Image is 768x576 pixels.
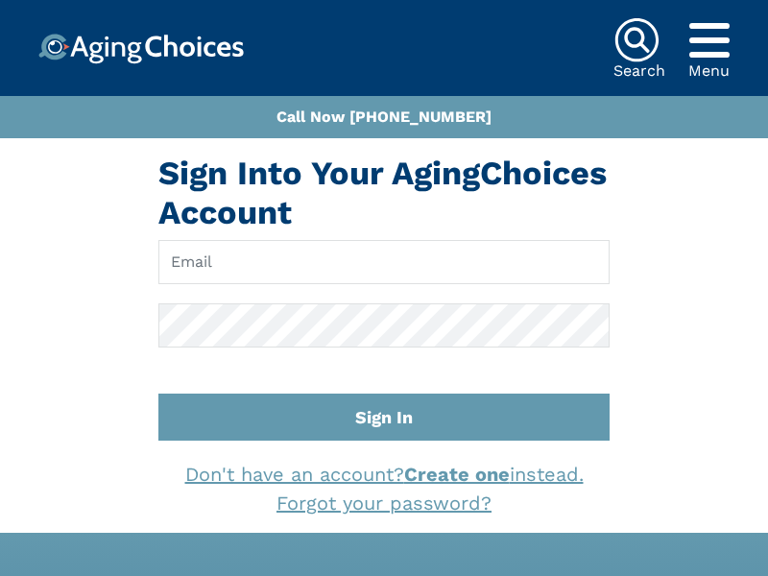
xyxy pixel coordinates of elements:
a: Call Now [PHONE_NUMBER] [276,108,492,126]
h1: Sign Into Your AgingChoices Account [158,154,610,232]
strong: Create one [404,463,510,486]
div: Search [613,63,665,79]
img: search-icon.svg [613,17,660,63]
div: Menu [688,63,730,79]
img: Choice! [38,34,244,64]
a: Don't have an account?Create oneinstead. [185,463,584,486]
input: Password [158,303,610,348]
div: Popover trigger [688,17,730,63]
a: Forgot your password? [276,492,492,515]
button: Sign In [158,394,610,441]
input: Email [158,240,610,284]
